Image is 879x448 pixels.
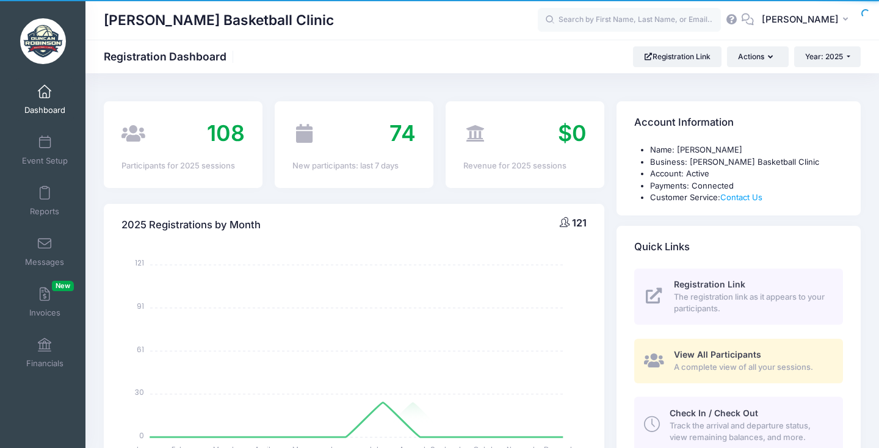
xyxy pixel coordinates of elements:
span: 121 [572,217,587,229]
a: Reports [16,179,74,222]
div: Revenue for 2025 sessions [463,160,587,172]
tspan: 0 [139,430,144,440]
span: Dashboard [24,105,65,115]
input: Search by First Name, Last Name, or Email... [538,8,721,32]
span: Financials [26,358,63,369]
span: Track the arrival and departure status, view remaining balances, and more. [670,420,829,444]
li: Account: Active [650,168,843,180]
span: New [52,281,74,291]
h4: Account Information [634,106,734,140]
a: Registration Link [633,46,722,67]
div: New participants: last 7 days [292,160,416,172]
span: The registration link as it appears to your participants. [674,291,829,315]
a: Messages [16,230,74,273]
li: Customer Service: [650,192,843,204]
span: 108 [207,120,245,146]
a: Event Setup [16,129,74,172]
span: 74 [389,120,416,146]
li: Business: [PERSON_NAME] Basketball Clinic [650,156,843,168]
tspan: 61 [137,344,144,354]
a: Contact Us [720,192,762,202]
span: [PERSON_NAME] [762,13,839,26]
span: Reports [30,206,59,217]
span: Invoices [29,308,60,318]
h1: [PERSON_NAME] Basketball Clinic [104,6,334,34]
h1: Registration Dashboard [104,50,237,63]
h4: 2025 Registrations by Month [121,208,261,242]
tspan: 91 [137,301,144,311]
a: Financials [16,331,74,374]
tspan: 30 [135,387,144,397]
a: InvoicesNew [16,281,74,323]
span: Year: 2025 [805,52,843,61]
button: Year: 2025 [794,46,861,67]
img: Duncan Robinson Basketball Clinic [20,18,66,64]
span: A complete view of all your sessions. [674,361,829,374]
a: Registration Link The registration link as it appears to your participants. [634,269,843,325]
a: Dashboard [16,78,74,121]
span: $0 [558,120,587,146]
div: Participants for 2025 sessions [121,160,245,172]
span: Check In / Check Out [670,408,758,418]
li: Payments: Connected [650,180,843,192]
button: [PERSON_NAME] [754,6,861,34]
span: Registration Link [674,279,745,289]
span: View All Participants [674,349,761,359]
span: Messages [25,257,64,267]
span: Event Setup [22,156,68,166]
li: Name: [PERSON_NAME] [650,144,843,156]
button: Actions [727,46,788,67]
a: View All Participants A complete view of all your sessions. [634,339,843,383]
h4: Quick Links [634,229,690,264]
tspan: 121 [135,258,144,268]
